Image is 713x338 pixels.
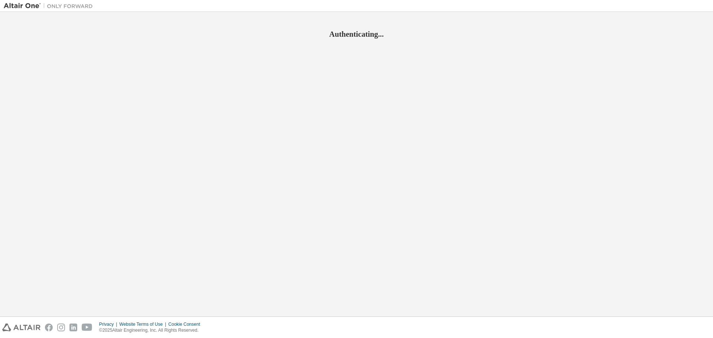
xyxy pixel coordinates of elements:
img: Altair One [4,2,97,10]
div: Privacy [99,321,119,327]
h2: Authenticating... [4,29,709,39]
img: facebook.svg [45,324,53,331]
img: altair_logo.svg [2,324,40,331]
img: instagram.svg [57,324,65,331]
img: youtube.svg [82,324,92,331]
p: © 2025 Altair Engineering, Inc. All Rights Reserved. [99,327,205,334]
div: Cookie Consent [168,321,204,327]
img: linkedin.svg [69,324,77,331]
div: Website Terms of Use [119,321,168,327]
